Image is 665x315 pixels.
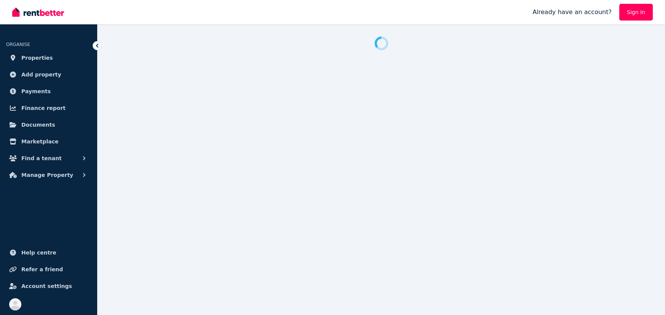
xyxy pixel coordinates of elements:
[6,245,91,260] a: Help centre
[21,103,66,113] span: Finance report
[6,278,91,294] a: Account settings
[21,282,72,291] span: Account settings
[6,134,91,149] a: Marketplace
[6,167,91,183] button: Manage Property
[6,42,30,47] span: ORGANISE
[21,53,53,62] span: Properties
[21,137,58,146] span: Marketplace
[12,6,64,18] img: RentBetter
[21,120,55,129] span: Documents
[6,117,91,132] a: Documents
[21,87,51,96] span: Payments
[6,67,91,82] a: Add property
[21,170,73,180] span: Manage Property
[532,8,612,17] span: Already have an account?
[6,84,91,99] a: Payments
[21,70,61,79] span: Add property
[6,100,91,116] a: Finance report
[21,154,62,163] span: Find a tenant
[619,4,653,21] a: Sign In
[6,50,91,65] a: Properties
[6,262,91,277] a: Refer a friend
[6,151,91,166] button: Find a tenant
[21,248,56,257] span: Help centre
[21,265,63,274] span: Refer a friend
